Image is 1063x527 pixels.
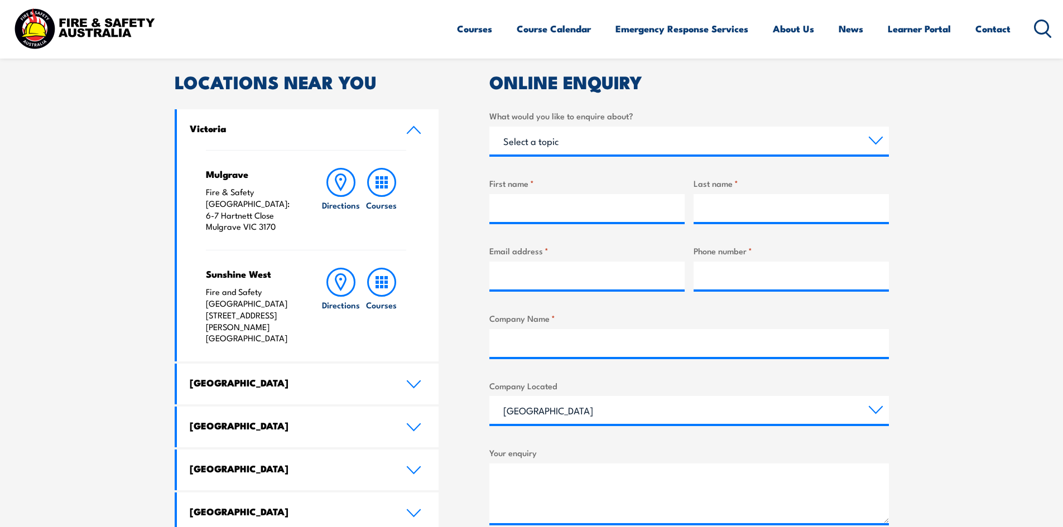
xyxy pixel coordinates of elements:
a: [GEOGRAPHIC_DATA] [177,364,439,404]
p: Fire & Safety [GEOGRAPHIC_DATA]: 6-7 Hartnett Close Mulgrave VIC 3170 [206,186,299,233]
a: Courses [362,268,402,344]
h4: Victoria [190,122,389,134]
label: Company Name [489,312,889,325]
h4: [GEOGRAPHIC_DATA] [190,505,389,518]
h2: ONLINE ENQUIRY [489,74,889,89]
h4: Sunshine West [206,268,299,280]
a: [GEOGRAPHIC_DATA] [177,449,439,490]
a: Learner Portal [888,14,951,43]
a: Emergency Response Services [615,14,748,43]
h4: [GEOGRAPHIC_DATA] [190,419,389,432]
label: Phone number [694,244,889,257]
a: Courses [362,168,402,233]
p: Fire and Safety [GEOGRAPHIC_DATA] [STREET_ADDRESS][PERSON_NAME] [GEOGRAPHIC_DATA] [206,286,299,344]
label: Your enquiry [489,446,889,459]
a: [GEOGRAPHIC_DATA] [177,407,439,447]
a: Directions [321,268,361,344]
h4: Mulgrave [206,168,299,180]
label: First name [489,177,685,190]
h6: Courses [366,199,397,211]
h2: LOCATIONS NEAR YOU [175,74,439,89]
a: Courses [457,14,492,43]
label: Email address [489,244,685,257]
a: Course Calendar [517,14,591,43]
label: Company Located [489,379,889,392]
h6: Courses [366,299,397,311]
label: What would you like to enquire about? [489,109,889,122]
label: Last name [694,177,889,190]
h4: [GEOGRAPHIC_DATA] [190,376,389,389]
a: Directions [321,168,361,233]
a: About Us [773,14,814,43]
h6: Directions [322,199,360,211]
a: News [839,14,863,43]
h6: Directions [322,299,360,311]
a: Victoria [177,109,439,150]
h4: [GEOGRAPHIC_DATA] [190,462,389,475]
a: Contact [975,14,1011,43]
